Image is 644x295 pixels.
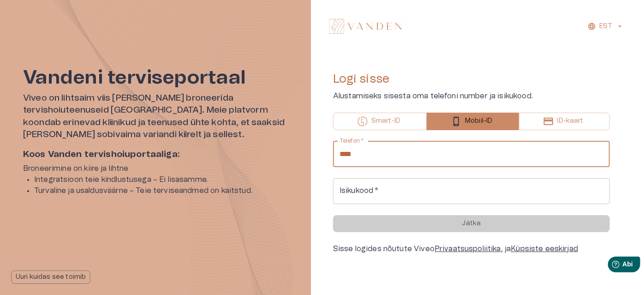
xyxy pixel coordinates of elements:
font: Smart-ID [371,118,400,124]
font: , ja [501,245,511,253]
font: Mobiil-ID [465,118,492,124]
a: Privaatsuspoliitika [435,245,501,253]
button: ID-kaart [519,113,610,130]
font: Sisse logides nõutute Viveo [333,245,435,253]
button: Mobiil-ID [427,113,519,130]
font: EST [600,23,612,30]
img: Vandeni logo [329,19,402,34]
font: Alustamiseks sisesta oma telefoni number ja isikukood. [333,92,533,100]
button: EST [586,20,626,33]
font: Logi sisse [333,73,390,85]
font: Telefon [340,138,360,144]
font: Uuri kuidas see toimib [16,274,86,280]
font: ID-kaart [557,118,584,124]
a: Küpsiste eeskirjad [511,245,578,253]
button: Uuri kuidas see toimib [11,271,90,284]
button: Smart-ID [333,113,427,130]
iframe: Abividina käivitaja [572,253,644,279]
